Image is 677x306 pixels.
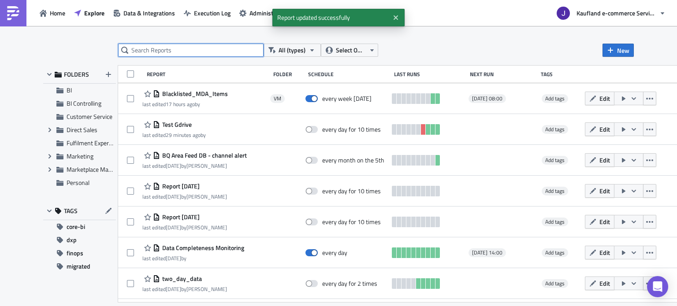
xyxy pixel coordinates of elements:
time: 2025-09-24T06:38:07Z [166,131,201,139]
span: Add tags [542,156,568,165]
span: BQ Area Feed DB - channel alert [160,151,247,159]
time: 2025-09-10T11:31:40Z [166,162,181,170]
button: dxp [43,233,116,247]
span: Blacklisted_MDA_Items [160,90,228,98]
button: core-bi [43,220,116,233]
div: last edited by [142,132,206,138]
span: BI Controlling [67,99,101,108]
div: Report [147,71,269,77]
div: every day for 10 times [322,187,381,195]
span: BI [67,85,72,95]
button: migrated [43,260,116,273]
div: every day [322,249,347,257]
div: Open Intercom Messenger [647,276,668,297]
span: Select Owner [336,45,365,55]
span: Add tags [545,218,565,226]
span: Add tags [542,279,568,288]
span: Fulfilment Experience [67,138,123,147]
button: Edit [585,246,614,259]
time: 2025-09-10T11:07:57Z [166,192,181,201]
span: Home [50,8,65,18]
input: Search Reports [118,44,264,57]
div: Last Runs [394,71,465,77]
img: PushMetrics [6,6,20,20]
time: 2025-09-10T10:53:41Z [166,223,181,232]
span: Test Gdrive [160,121,192,129]
time: 2025-09-03T17:09:23Z [166,285,181,293]
div: last edited by [142,101,228,107]
span: Edit [599,217,610,226]
div: every day for 2 times [322,280,377,288]
span: two_day_data [160,275,202,283]
span: Edit [599,279,610,288]
span: Add tags [545,125,565,133]
span: Personal [67,178,89,187]
span: Marketplace Management [67,165,135,174]
span: Report 2025-09-10 [160,182,200,190]
button: All (types) [264,44,321,57]
div: last edited by [142,255,244,262]
span: All (types) [279,45,305,55]
button: Data & Integrations [109,6,179,20]
time: 2025-09-05T09:14:49Z [166,254,181,262]
div: last edited by [PERSON_NAME] [142,286,227,292]
span: Report updated successfully [272,9,389,26]
img: Avatar [556,6,571,21]
div: every week on Monday [322,95,372,103]
button: Edit [585,277,614,290]
span: Marketing [67,151,93,161]
span: Add tags [542,248,568,257]
span: Edit [599,125,610,134]
button: Edit [585,92,614,105]
div: last edited by [PERSON_NAME] [142,162,247,169]
span: core-bi [67,220,85,233]
button: Home [35,6,70,20]
div: every month on the 5th [322,156,384,164]
span: Customer Service [67,112,112,121]
span: Edit [599,94,610,103]
span: [DATE] 08:00 [472,95,502,102]
button: Edit [585,215,614,229]
span: Execution Log [194,8,231,18]
span: Kaufland e-commerce Services GmbH & Co. KG [577,8,656,18]
div: Tags [541,71,581,77]
span: Edit [599,186,610,195]
span: Add tags [545,187,565,195]
button: New [603,44,634,57]
div: last edited by [PERSON_NAME] [142,224,227,231]
span: Add tags [542,125,568,134]
span: Data & Integrations [123,8,175,18]
button: Select Owner [321,44,378,57]
span: dxp [67,233,77,247]
button: Close [389,11,402,24]
span: [DATE] 14:00 [472,249,502,256]
span: migrated [67,260,90,273]
span: TAGS [64,207,78,215]
button: Edit [585,184,614,198]
time: 2025-09-23T14:29:24Z [166,100,195,108]
button: Administration [235,6,293,20]
span: Data Completeness Monitoring [160,244,244,252]
span: Edit [599,248,610,257]
span: Report 2025-09-10 [160,213,200,221]
span: Add tags [542,187,568,195]
div: Schedule [308,71,390,77]
button: Kaufland e-commerce Services GmbH & Co. KG [551,4,670,23]
div: every day for 10 times [322,125,381,133]
div: last edited by [PERSON_NAME] [142,193,227,200]
span: Edit [599,155,610,165]
button: Edit [585,153,614,167]
span: New [617,46,629,55]
button: Edit [585,122,614,136]
span: finops [67,247,83,260]
span: FOLDERS [64,70,89,78]
span: Administration [249,8,289,18]
span: Add tags [545,156,565,164]
button: Execution Log [179,6,235,20]
button: Explore [70,6,109,20]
